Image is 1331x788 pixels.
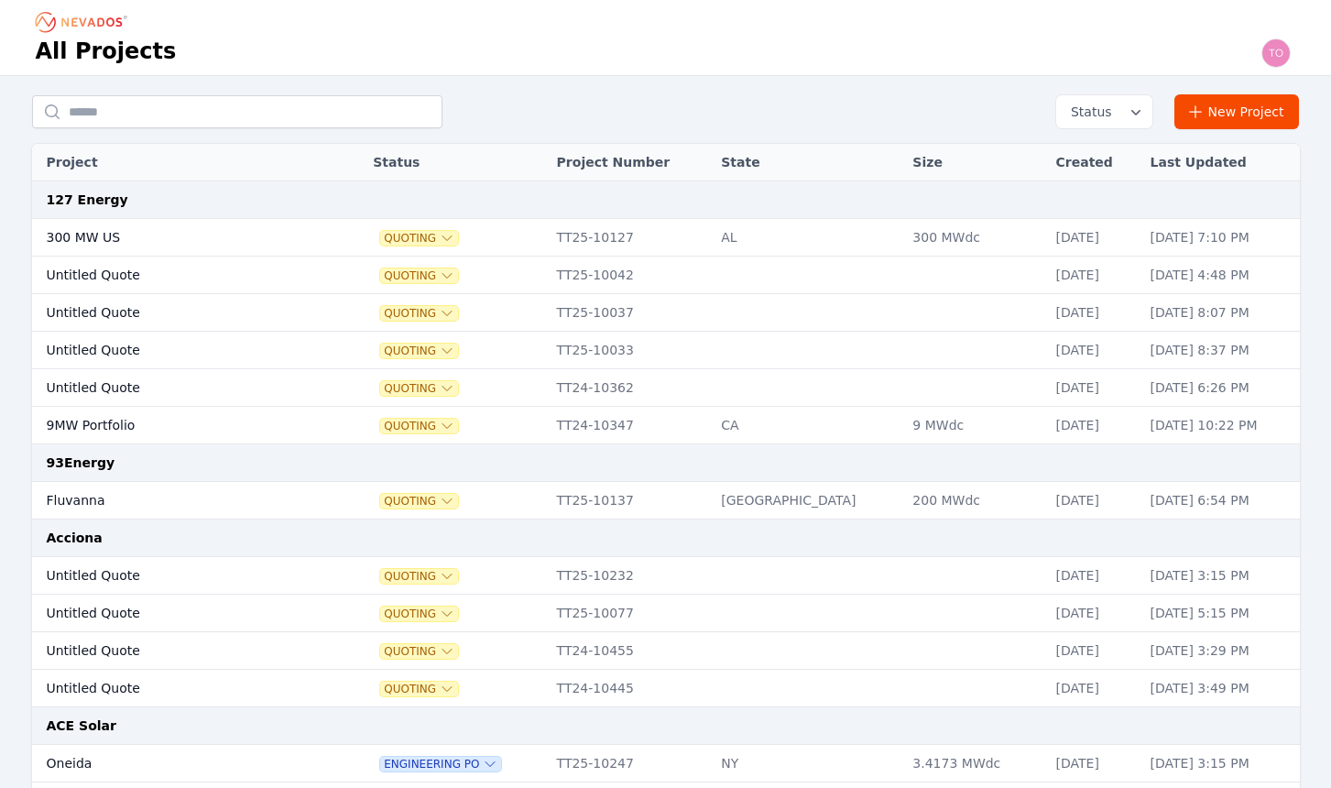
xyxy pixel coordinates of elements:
[380,644,458,659] button: Quoting
[36,7,133,37] nav: Breadcrumb
[548,557,713,595] td: TT25-10232
[32,632,319,670] td: Untitled Quote
[380,381,458,396] button: Quoting
[1141,144,1300,181] th: Last Updated
[380,757,501,772] button: Engineering PO
[548,369,713,407] td: TT24-10362
[1141,294,1300,332] td: [DATE] 8:07 PM
[32,595,1300,632] tr: Untitled QuoteQuotingTT25-10077[DATE][DATE] 5:15 PM
[712,144,903,181] th: State
[32,332,1300,369] tr: Untitled QuoteQuotingTT25-10033[DATE][DATE] 8:37 PM
[1047,219,1141,257] td: [DATE]
[903,407,1046,444] td: 9 MWdc
[32,632,1300,670] tr: Untitled QuoteQuotingTT24-10455[DATE][DATE] 3:29 PM
[32,294,1300,332] tr: Untitled QuoteQuotingTT25-10037[DATE][DATE] 8:07 PM
[548,482,713,520] td: TT25-10137
[903,219,1046,257] td: 300 MWdc
[1141,369,1300,407] td: [DATE] 6:26 PM
[32,257,319,294] td: Untitled Quote
[32,745,1300,783] tr: OneidaEngineering POTT25-10247NY3.4173 MWdc[DATE][DATE] 3:15 PM
[1047,294,1141,332] td: [DATE]
[548,144,713,181] th: Project Number
[1047,557,1141,595] td: [DATE]
[1047,482,1141,520] td: [DATE]
[32,332,319,369] td: Untitled Quote
[1047,595,1141,632] td: [DATE]
[1141,407,1300,444] td: [DATE] 10:22 PM
[1047,407,1141,444] td: [DATE]
[903,144,1046,181] th: Size
[1047,332,1141,369] td: [DATE]
[36,37,177,66] h1: All Projects
[1141,632,1300,670] td: [DATE] 3:29 PM
[32,557,319,595] td: Untitled Quote
[712,482,903,520] td: [GEOGRAPHIC_DATA]
[1141,332,1300,369] td: [DATE] 8:37 PM
[548,407,713,444] td: TT24-10347
[380,607,458,621] button: Quoting
[32,595,319,632] td: Untitled Quote
[380,682,458,696] button: Quoting
[32,369,319,407] td: Untitled Quote
[380,569,458,584] button: Quoting
[1047,632,1141,670] td: [DATE]
[32,482,1300,520] tr: FluvannaQuotingTT25-10137[GEOGRAPHIC_DATA]200 MWdc[DATE][DATE] 6:54 PM
[548,294,713,332] td: TT25-10037
[32,444,1300,482] td: 93Energy
[548,595,713,632] td: TT25-10077
[32,219,1300,257] tr: 300 MW USQuotingTT25-10127AL300 MWdc[DATE][DATE] 7:10 PM
[1141,257,1300,294] td: [DATE] 4:48 PM
[712,407,903,444] td: CA
[712,745,903,783] td: NY
[364,144,547,181] th: Status
[380,231,458,246] button: Quoting
[1047,369,1141,407] td: [DATE]
[32,520,1300,557] td: Acciona
[1141,557,1300,595] td: [DATE] 3:15 PM
[712,219,903,257] td: AL
[903,745,1046,783] td: 3.4173 MWdc
[1141,219,1300,257] td: [DATE] 7:10 PM
[548,670,713,707] td: TT24-10445
[1047,257,1141,294] td: [DATE]
[1141,595,1300,632] td: [DATE] 5:15 PM
[548,257,713,294] td: TT25-10042
[1047,144,1141,181] th: Created
[380,344,458,358] button: Quoting
[1261,38,1291,68] img: todd.padezanin@nevados.solar
[32,670,1300,707] tr: Untitled QuoteQuotingTT24-10445[DATE][DATE] 3:49 PM
[380,494,458,509] button: Quoting
[1047,745,1141,783] td: [DATE]
[903,482,1046,520] td: 200 MWdc
[1056,95,1152,128] button: Status
[380,419,458,433] button: Quoting
[548,219,713,257] td: TT25-10127
[32,745,319,783] td: Oneida
[1047,670,1141,707] td: [DATE]
[32,557,1300,595] tr: Untitled QuoteQuotingTT25-10232[DATE][DATE] 3:15 PM
[32,294,319,332] td: Untitled Quote
[548,332,713,369] td: TT25-10033
[380,268,458,283] button: Quoting
[32,181,1300,219] td: 127 Energy
[1174,94,1300,129] a: New Project
[380,306,458,321] button: Quoting
[1141,745,1300,783] td: [DATE] 3:15 PM
[1141,670,1300,707] td: [DATE] 3:49 PM
[32,369,1300,407] tr: Untitled QuoteQuotingTT24-10362[DATE][DATE] 6:26 PM
[548,745,713,783] td: TT25-10247
[1141,482,1300,520] td: [DATE] 6:54 PM
[32,707,1300,745] td: ACE Solar
[32,219,319,257] td: 300 MW US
